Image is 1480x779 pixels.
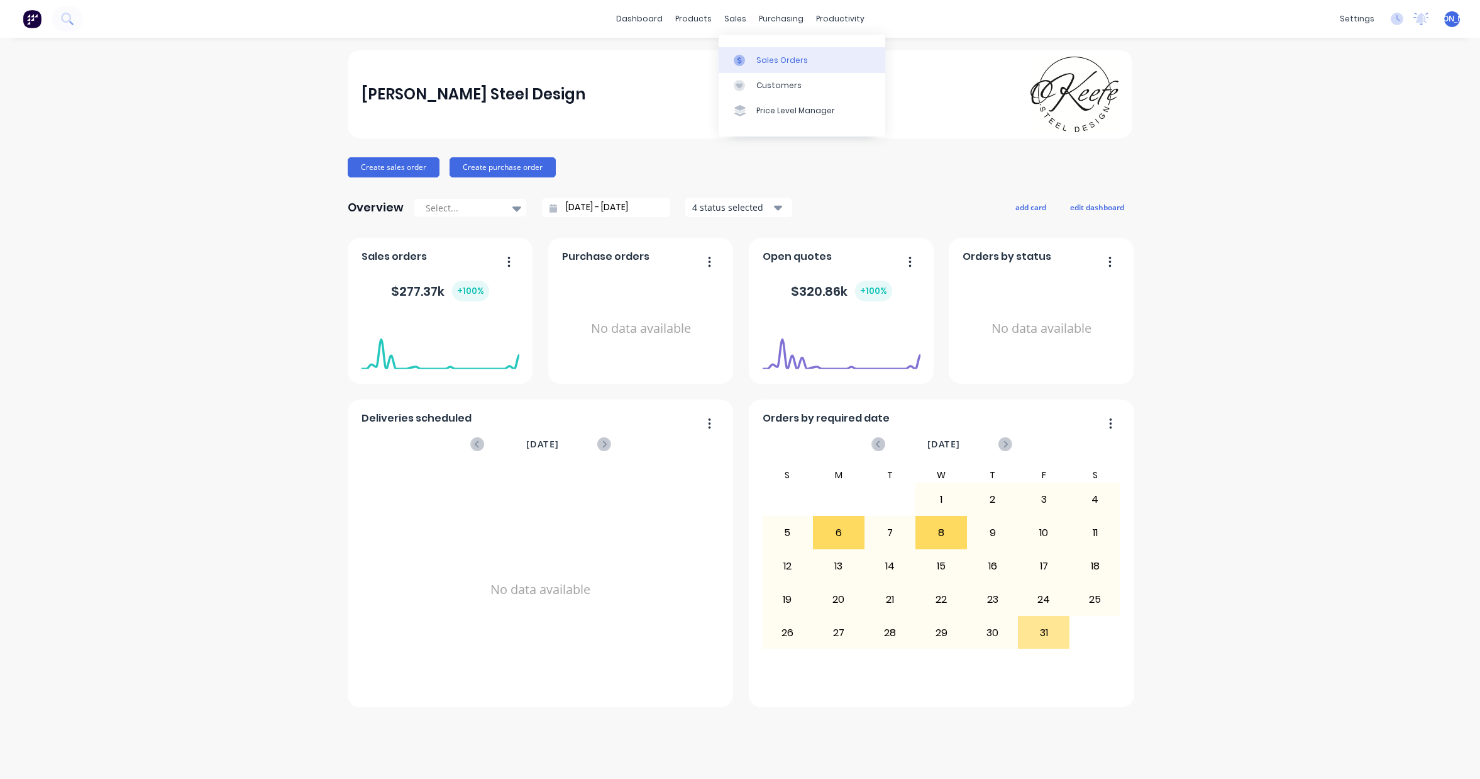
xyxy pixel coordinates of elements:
div: Sales Orders [756,55,808,66]
div: products [669,9,718,28]
div: 30 [968,617,1018,649]
div: 5 [763,517,813,549]
div: 23 [968,584,1018,615]
div: 20 [814,584,864,615]
div: 8 [916,517,966,549]
div: 16 [968,551,1018,582]
div: + 100 % [452,281,489,301]
div: 15 [916,551,966,582]
button: add card [1007,199,1054,215]
div: 22 [916,584,966,615]
div: 6 [814,517,864,549]
div: 24 [1019,584,1069,615]
span: [DATE] [526,437,559,451]
div: 4 [1070,484,1120,515]
a: Sales Orders [719,47,885,72]
div: No data available [362,468,720,712]
div: 3 [1019,484,1069,515]
div: 13 [814,551,864,582]
span: Sales orders [362,249,427,264]
button: Create sales order [348,157,439,177]
div: settings [1334,9,1381,28]
button: edit dashboard [1062,199,1132,215]
div: 27 [814,617,864,649]
div: S [762,468,814,483]
div: 12 [763,551,813,582]
span: Orders by status [963,249,1051,264]
div: 28 [865,617,915,649]
div: $ 277.37k [391,281,489,301]
div: W [915,468,967,483]
div: 25 [1070,584,1120,615]
div: 29 [916,617,966,649]
span: Deliveries scheduled [362,411,472,426]
span: Open quotes [763,249,832,264]
div: sales [718,9,753,28]
div: T [864,468,916,483]
div: 1 [916,484,966,515]
div: 4 status selected [692,201,771,214]
div: M [813,468,864,483]
div: 2 [968,484,1018,515]
span: Purchase orders [562,249,649,264]
div: 19 [763,584,813,615]
div: 31 [1019,617,1069,649]
span: [DATE] [927,437,960,451]
div: purchasing [753,9,810,28]
div: [PERSON_NAME] Steel Design [362,82,585,107]
div: 21 [865,584,915,615]
div: S [1069,468,1121,483]
div: F [1018,468,1069,483]
div: 18 [1070,551,1120,582]
div: 26 [763,617,813,649]
a: Customers [719,73,885,98]
div: Overview [348,195,404,220]
div: 9 [968,517,1018,549]
a: dashboard [610,9,669,28]
div: 11 [1070,517,1120,549]
div: 10 [1019,517,1069,549]
img: Factory [23,9,41,28]
button: 4 status selected [685,198,792,217]
div: Customers [756,80,802,91]
div: 7 [865,517,915,549]
div: No data available [963,269,1120,388]
div: 17 [1019,551,1069,582]
a: Price Level Manager [719,98,885,123]
div: Price Level Manager [756,105,835,116]
img: O'Keefe Steel Design [1030,57,1118,132]
div: No data available [562,269,720,388]
div: T [967,468,1019,483]
div: productivity [810,9,871,28]
button: Create purchase order [450,157,556,177]
div: 14 [865,551,915,582]
div: + 100 % [855,281,892,301]
div: $ 320.86k [791,281,892,301]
